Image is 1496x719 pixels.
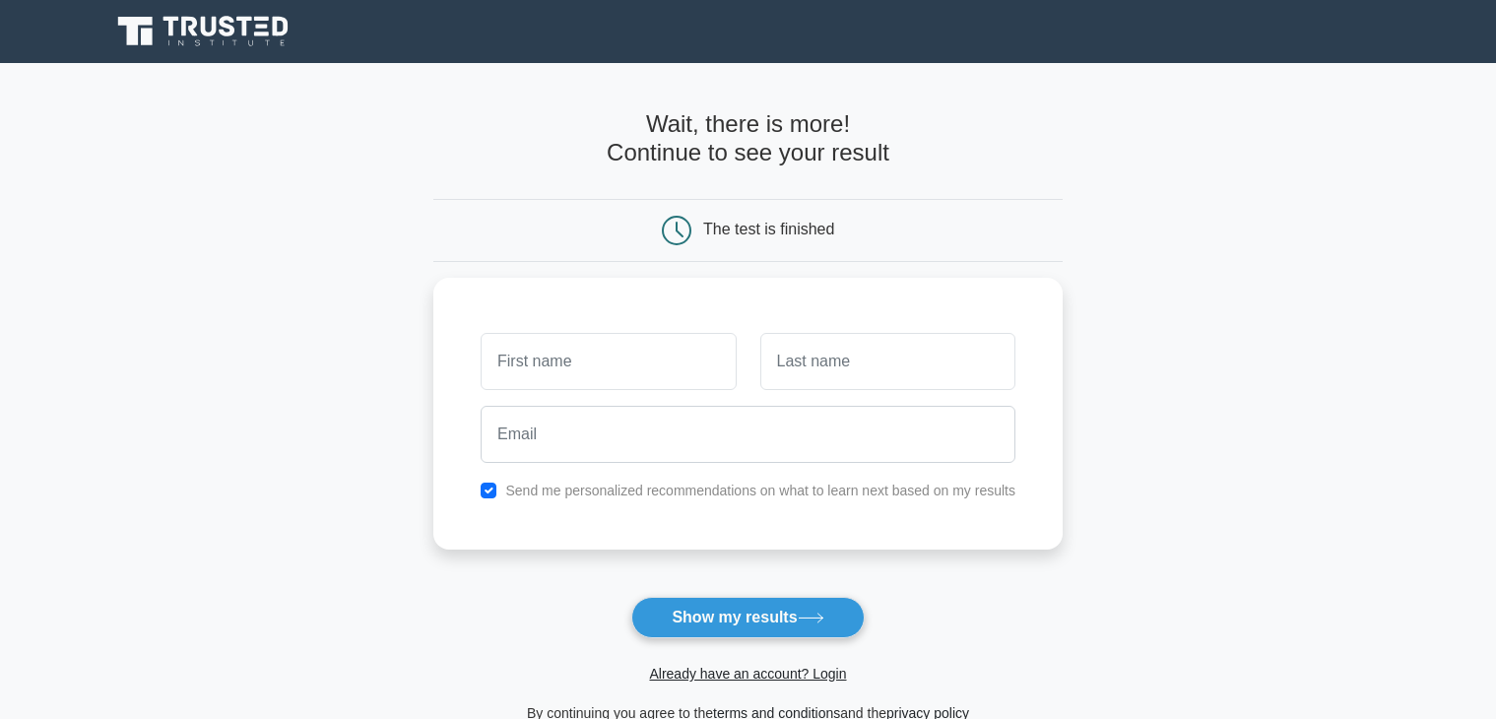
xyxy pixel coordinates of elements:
[649,666,846,682] a: Already have an account? Login
[760,333,1015,390] input: Last name
[631,597,864,638] button: Show my results
[703,221,834,237] div: The test is finished
[481,406,1015,463] input: Email
[505,483,1015,498] label: Send me personalized recommendations on what to learn next based on my results
[433,110,1063,167] h4: Wait, there is more! Continue to see your result
[481,333,736,390] input: First name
